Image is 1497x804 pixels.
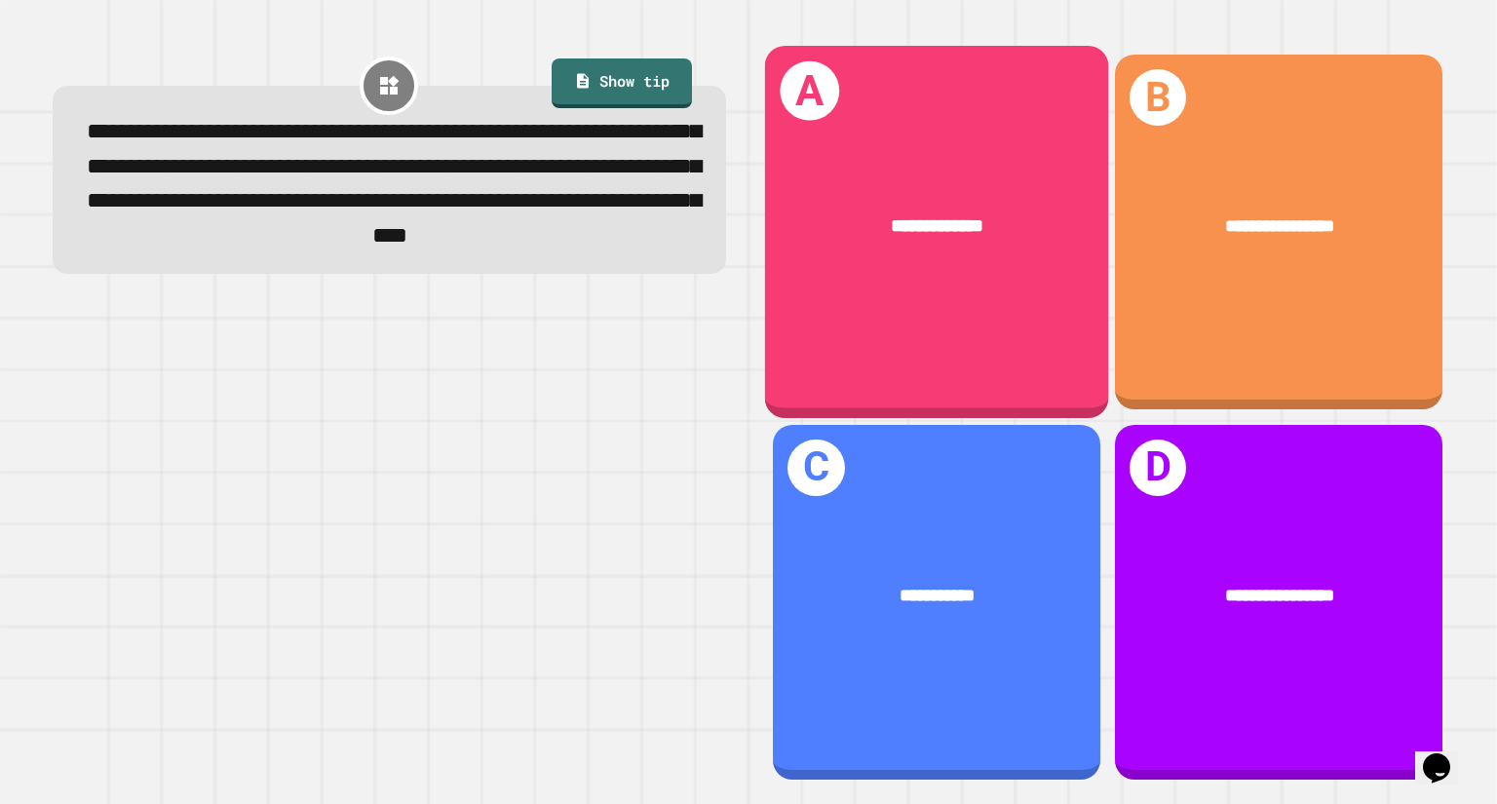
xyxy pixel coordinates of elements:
[1130,69,1186,126] h1: B
[1415,726,1478,785] iframe: chat widget
[787,440,844,496] h1: C
[552,58,692,109] a: Show tip
[781,61,840,121] h1: A
[1130,440,1186,496] h1: D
